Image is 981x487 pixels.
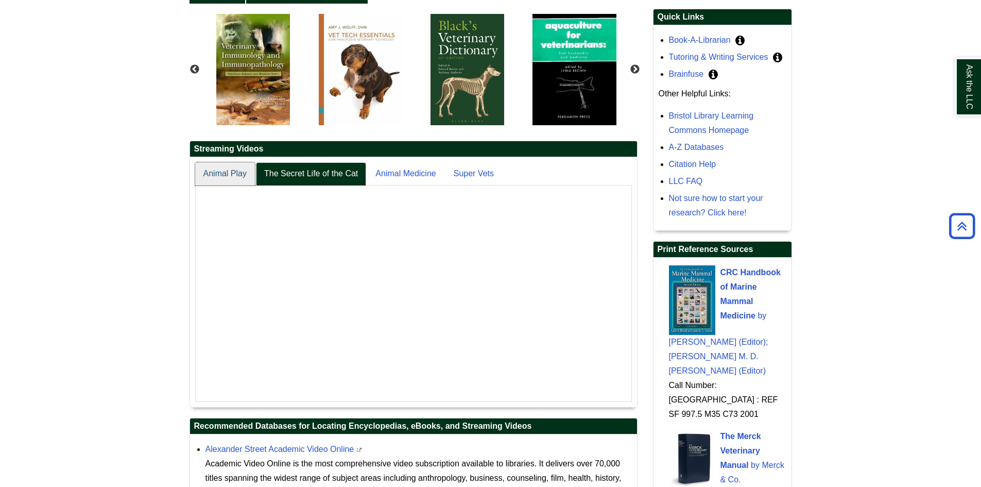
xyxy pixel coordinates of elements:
a: Super Vets [445,162,502,186]
a: A-Z Databases [669,143,724,152]
span: [PERSON_NAME] (Editor); [PERSON_NAME] M. D. [PERSON_NAME] (Editor) [669,338,768,375]
a: Animal Play [195,162,255,186]
a: LLC FAQ [669,177,703,186]
button: Previous [190,64,200,75]
h2: Print Reference Sources [653,242,791,258]
a: Book-A-Librarian [669,36,731,44]
a: Animal Medicine [367,162,444,186]
button: Next [630,64,640,75]
a: Brainfuse [669,70,704,78]
span: by [758,311,766,320]
p: Other Helpful Links: [659,87,786,101]
a: Tutoring & Writing Services [669,53,768,61]
h2: Quick Links [653,9,791,25]
span: The Merck Veterinary Manual [720,432,761,469]
a: Alexander Street Academic Video Online [205,445,354,454]
a: Bristol Library Learning Commons Homepage [669,111,754,135]
a: Not sure how to start your research? Click here! [669,194,763,217]
span: Merck & Co. [720,461,785,484]
i: This link opens in a new window [356,448,363,452]
a: Citation Help [669,160,716,169]
h2: Streaming Videos [190,141,637,157]
div: Call Number: [GEOGRAPHIC_DATA] : REF SF 997.5 M35 C73 2001 [669,378,786,422]
h2: Recommended Databases for Locating Encyclopedias, eBooks, and Streaming Videos [190,418,637,434]
a: Back to Top [945,219,978,233]
a: The Merck Veterinary Manual by Merck & Co. [720,432,785,484]
span: CRC Handbook of Marine Mammal Medicine [720,268,781,320]
a: CRC Handbook of Marine Mammal Medicine by [PERSON_NAME] (Editor); [PERSON_NAME] M. D. [PERSON_NAM... [669,268,781,375]
span: by [751,461,760,469]
a: The Secret Life of the Cat [256,162,366,186]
